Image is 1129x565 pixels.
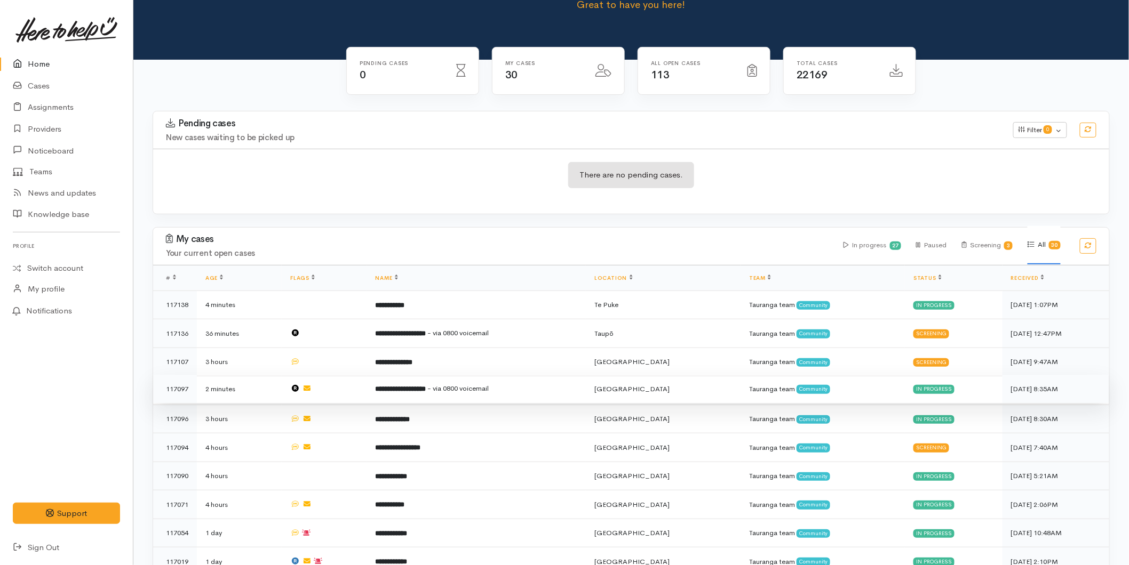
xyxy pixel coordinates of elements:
[913,443,949,452] div: Screening
[913,358,949,367] div: Screening
[166,275,176,281] span: #
[290,275,315,281] a: Flags
[13,239,120,253] h6: Profile
[741,462,905,490] td: Tauranga team
[1003,405,1109,433] td: [DATE] 8:30AM
[153,405,197,433] td: 117096
[197,319,282,348] td: 36 minutes
[1003,348,1109,376] td: [DATE] 9:47AM
[741,375,905,403] td: Tauranga team
[153,462,197,490] td: 117090
[568,162,694,188] div: There are no pending cases.
[360,68,366,82] span: 0
[913,472,955,481] div: In progress
[797,358,830,367] span: Community
[797,501,830,509] span: Community
[197,375,282,403] td: 2 minutes
[1003,319,1109,348] td: [DATE] 12:47PM
[913,529,955,538] div: In progress
[1013,122,1067,138] button: Filter0
[594,414,670,423] span: [GEOGRAPHIC_DATA]
[797,329,830,338] span: Community
[913,415,955,424] div: In progress
[749,275,771,281] a: Team
[153,519,197,547] td: 117054
[651,68,670,82] span: 113
[1003,490,1109,519] td: [DATE] 2:06PM
[913,329,949,338] div: Screening
[913,385,955,393] div: In progress
[13,503,120,524] button: Support
[594,384,670,393] span: [GEOGRAPHIC_DATA]
[741,405,905,433] td: Tauranga team
[197,348,282,376] td: 3 hours
[428,384,489,393] span: - via 0800 voicemail
[797,60,877,66] h6: Total cases
[844,227,902,264] div: In progress
[166,133,1000,142] h4: New cases waiting to be picked up
[360,60,443,66] h6: Pending cases
[153,433,197,462] td: 117094
[594,471,670,480] span: [GEOGRAPHIC_DATA]
[153,319,197,348] td: 117136
[1044,125,1052,134] span: 0
[962,227,1013,264] div: Screening
[741,490,905,519] td: Tauranga team
[797,529,830,538] span: Community
[594,329,614,338] span: Taupō
[197,290,282,319] td: 4 minutes
[1052,241,1058,248] b: 30
[594,443,670,452] span: [GEOGRAPHIC_DATA]
[428,328,489,337] span: - via 0800 voicemail
[166,234,831,245] h3: My cases
[153,348,197,376] td: 117107
[651,60,735,66] h6: All Open cases
[913,275,942,281] a: Status
[197,519,282,547] td: 1 day
[505,68,518,82] span: 30
[1003,519,1109,547] td: [DATE] 10:48AM
[1003,375,1109,403] td: [DATE] 8:35AM
[1003,462,1109,490] td: [DATE] 5:21AM
[594,528,670,537] span: [GEOGRAPHIC_DATA]
[197,405,282,433] td: 3 hours
[1028,226,1061,264] div: All
[741,348,905,376] td: Tauranga team
[741,519,905,547] td: Tauranga team
[197,433,282,462] td: 4 hours
[741,433,905,462] td: Tauranga team
[797,68,828,82] span: 22169
[797,415,830,424] span: Community
[797,472,830,481] span: Community
[916,227,947,264] div: Paused
[913,501,955,509] div: In progress
[1007,242,1010,249] b: 3
[741,290,905,319] td: Tauranga team
[797,385,830,393] span: Community
[1003,433,1109,462] td: [DATE] 7:40AM
[197,490,282,519] td: 4 hours
[153,490,197,519] td: 117071
[741,319,905,348] td: Tauranga team
[505,60,583,66] h6: My cases
[197,462,282,490] td: 4 hours
[376,275,398,281] a: Name
[594,275,632,281] a: Location
[205,275,223,281] a: Age
[892,242,899,249] b: 27
[153,290,197,319] td: 117138
[594,357,670,366] span: [GEOGRAPHIC_DATA]
[1011,275,1044,281] a: Received
[594,500,670,509] span: [GEOGRAPHIC_DATA]
[797,443,830,452] span: Community
[153,375,197,403] td: 117097
[166,118,1000,129] h3: Pending cases
[1003,290,1109,319] td: [DATE] 1:07PM
[913,301,955,310] div: In progress
[166,249,831,258] h4: Your current open cases
[594,300,618,309] span: Te Puke
[797,301,830,310] span: Community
